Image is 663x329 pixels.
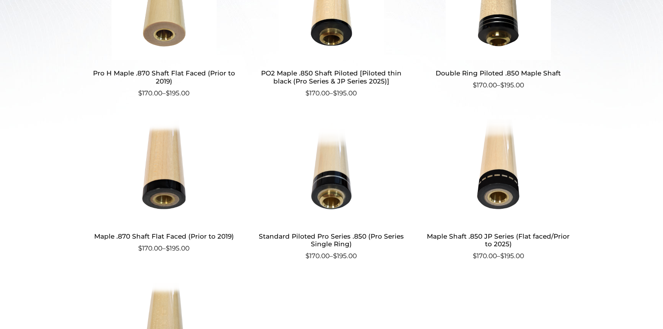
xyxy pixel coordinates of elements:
span: $ [473,252,477,260]
span: – [257,88,406,98]
span: $ [500,252,504,260]
img: Maple .870 Shaft Flat Faced (Prior to 2019) [90,119,238,223]
span: – [90,88,238,98]
img: Maple Shaft .850 JP Series (Flat faced/Prior to 2025) [424,119,573,223]
bdi: 170.00 [305,252,330,260]
bdi: 195.00 [333,89,357,97]
bdi: 170.00 [138,89,162,97]
span: $ [138,89,142,97]
span: – [257,251,406,261]
h2: Double Ring Piloted .850 Maple Shaft [424,66,573,80]
span: $ [473,81,477,89]
bdi: 195.00 [166,89,189,97]
span: $ [305,89,309,97]
a: Maple Shaft .850 JP Series (Flat faced/Prior to 2025) $170.00–$195.00 [424,119,573,261]
span: – [424,80,573,90]
h2: Maple .870 Shaft Flat Faced (Prior to 2019) [90,229,238,243]
h2: Pro H Maple .870 Shaft Flat Faced (Prior to 2019) [90,66,238,88]
bdi: 195.00 [166,244,189,252]
bdi: 195.00 [333,252,357,260]
span: $ [138,244,142,252]
h2: Maple Shaft .850 JP Series (Flat faced/Prior to 2025) [424,229,573,251]
h2: PO2 Maple .850 Shaft Piloted [Piloted thin black (Pro Series & JP Series 2025)] [257,66,406,88]
bdi: 170.00 [473,81,497,89]
span: – [424,251,573,261]
h2: Standard Piloted Pro Series .850 (Pro Series Single Ring) [257,229,406,251]
bdi: 170.00 [473,252,497,260]
bdi: 195.00 [500,81,524,89]
bdi: 195.00 [500,252,524,260]
span: – [90,244,238,254]
bdi: 170.00 [138,244,162,252]
bdi: 170.00 [305,89,330,97]
a: Maple .870 Shaft Flat Faced (Prior to 2019) $170.00–$195.00 [90,119,238,253]
a: Standard Piloted Pro Series .850 (Pro Series Single Ring) $170.00–$195.00 [257,119,406,261]
img: Standard Piloted Pro Series .850 (Pro Series Single Ring) [257,119,406,223]
span: $ [500,81,504,89]
span: $ [166,89,170,97]
span: $ [333,89,337,97]
span: $ [333,252,337,260]
span: $ [166,244,170,252]
span: $ [305,252,309,260]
